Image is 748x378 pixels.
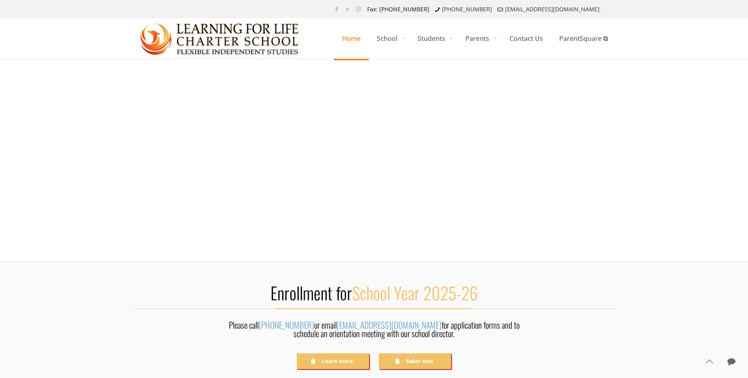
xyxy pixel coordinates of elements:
[379,353,451,369] a: Saber más
[501,18,551,59] a: Contact Us
[551,18,616,59] a: ParentSquare ⧉
[352,280,478,305] span: School Year 2025-26
[457,26,501,51] span: Parents
[457,18,501,59] a: Parents
[433,5,442,13] i: phone
[343,5,352,13] a: YouTube icon
[140,18,299,59] a: Learning for Life Charter School
[369,26,410,51] span: School
[337,319,442,331] a: [EMAIL_ADDRESS][DOMAIN_NAME]
[551,26,616,51] span: ParentSquare ⧉
[297,353,369,369] a: Learn more
[132,282,616,303] h2: Enrollment for
[442,5,492,13] a: [PHONE_NUMBER]
[410,18,457,59] a: Students
[496,5,504,13] i: mail
[369,18,410,59] a: School
[334,26,369,51] span: Home
[354,5,363,13] a: Instagram icon
[332,5,341,13] a: Facebook icon
[140,19,299,59] img: Home
[501,26,551,51] span: Contact Us
[701,353,718,370] a: Back to top icon
[410,26,457,51] span: Students
[224,321,524,342] div: Please call or email for application forms and to schedule an orientation meeting with our school...
[259,319,314,331] a: [PHONE_NUMBER]
[334,18,369,59] a: Home
[505,5,600,13] a: [EMAIL_ADDRESS][DOMAIN_NAME]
